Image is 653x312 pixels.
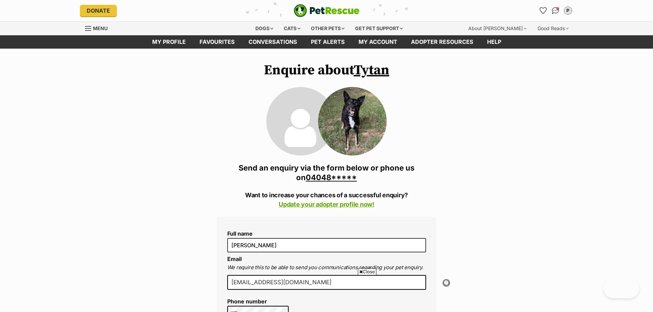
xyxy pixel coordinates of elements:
div: Cats [279,22,305,35]
a: My profile [145,35,193,49]
p: We require this to be able to send you communications regarding your pet enquiry. [227,264,426,272]
a: Favourites [538,5,549,16]
div: Dogs [251,22,278,35]
p: Want to increase your chances of a successful enquiry? [217,190,436,209]
a: Pet alerts [304,35,352,49]
h1: Enquire about [217,62,436,78]
a: Donate [80,5,117,16]
img: chat-41dd97257d64d25036548639549fe6c8038ab92f7586957e7f3b1b290dea8141.svg [552,7,559,14]
div: Other pets [306,22,349,35]
button: My account [563,5,573,16]
a: Adopter resources [404,35,480,49]
a: Tytan [354,62,389,79]
div: Good Reads [533,22,573,35]
label: Email [227,255,242,262]
label: Full name [227,230,426,237]
div: Get pet support [350,22,408,35]
a: Menu [85,22,112,34]
a: Help [480,35,508,49]
span: Close [358,268,376,275]
span: Menu [93,25,108,31]
a: My account [352,35,404,49]
h3: Send an enquiry via the form below or phone us on [217,163,436,182]
div: About [PERSON_NAME] [463,22,531,35]
img: Tytan [318,87,387,155]
div: P [565,7,571,14]
input: E.g. Jimmy Chew [227,238,426,252]
a: Favourites [193,35,242,49]
iframe: Help Scout Beacon - Open [603,278,639,298]
a: Conversations [550,5,561,16]
a: conversations [242,35,304,49]
ul: Account quick links [538,5,573,16]
a: Update your adopter profile now! [279,201,374,208]
img: info.svg [443,280,449,286]
img: logo-e224e6f780fb5917bec1dbf3a21bbac754714ae5b6737aabdf751b685950b380.svg [294,4,360,17]
a: PetRescue [294,4,360,17]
